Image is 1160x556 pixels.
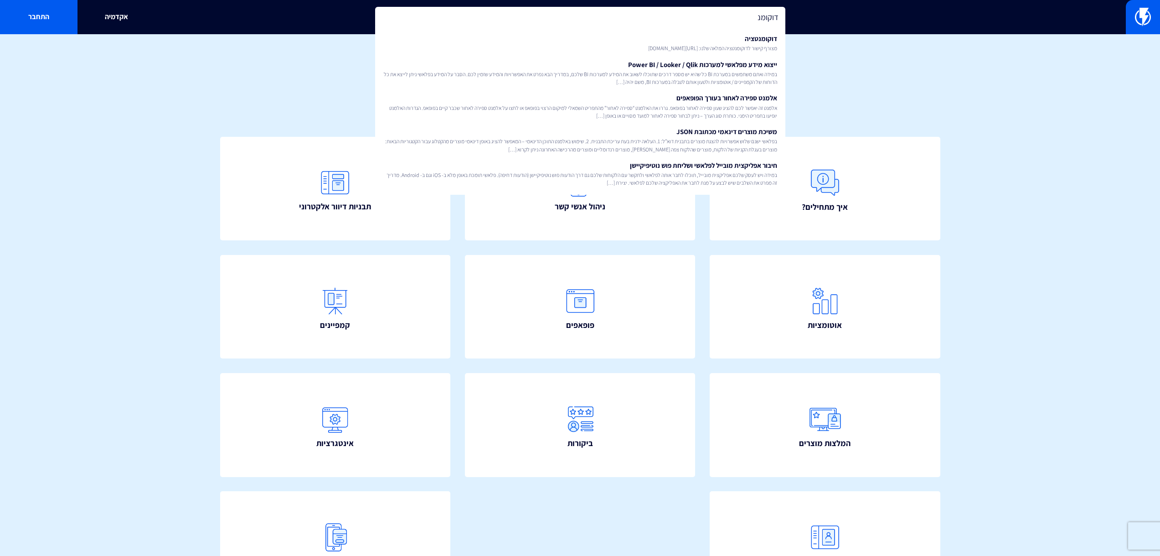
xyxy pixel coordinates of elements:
[375,7,785,28] input: חיפוש מהיר...
[316,437,354,449] span: אינטגרציות
[555,201,605,213] span: ניהול אנשי קשר
[380,89,781,123] a: אלמנט ספירה לאחור בעורך הפופאפיםאלמנט זה יאפשר לכם להציג שעון ספירה לאחור בפופאפ. גררו את האלמנט ...
[220,255,451,359] a: קמפיינים
[710,255,940,359] a: אוטומציות
[465,373,696,477] a: ביקורות
[380,123,781,157] a: משיכת מוצרים דינאמי מכתובת JSONבפלאשי ישנם שלוש אפשרויות להצגת מוצרים בתבנית דוא”ל: 1. העלאה ידני...
[220,137,451,241] a: תבניות דיוור אלקטרוני
[566,319,594,331] span: פופאפים
[299,201,371,213] span: תבניות דיוור אלקטרוני
[380,30,781,56] a: דוקומנטציהמצורף קישור לדוקומנטציה המלאה שלנו: [URL][DOMAIN_NAME]
[320,319,350,331] span: קמפיינים
[380,157,781,191] a: חיבור אפליקצית מובייל לפלאשי ושליחת פוש נוטיפיקיישןבמידה ויש לעסק שלכם אפליקצית מובייל, תוכלו לחב...
[383,104,777,120] span: אלמנט זה יאפשר לכם להציג שעון ספירה לאחור בפופאפ. גררו את האלמנט “ספירה לאחור” מהתפריט השמאלי למי...
[465,255,696,359] a: פופאפים
[220,373,451,477] a: אינטגרציות
[710,373,940,477] a: המלצות מוצרים
[710,137,940,241] a: איך מתחילים?
[380,56,781,90] a: ייצוא מידע מפלאשי למערכות Power BI / Looker / Qlikבמידה ואתם משתמשים במערכת BI כל שהיא יש מספר דר...
[799,437,851,449] span: המלצות מוצרים
[802,201,848,213] span: איך מתחילים?
[808,319,842,331] span: אוטומציות
[383,44,777,52] span: מצורף קישור לדוקומנטציה המלאה שלנו: [URL][DOMAIN_NAME]
[383,171,777,187] span: במידה ויש לעסק שלכם אפליקצית מובייל, תוכלו לחבר אותה לפלאשי ולתקשר עם הלקוחות שלכם גם דרך הודעות ...
[567,437,593,449] span: ביקורות
[383,70,777,86] span: במידה ואתם משתמשים במערכת BI כל שהיא יש מספר דרכים שתוכלו לשאוב את המידע למערכות BI שלכם, במדריך ...
[14,48,1146,66] h1: איך אפשר לעזור?
[383,137,777,153] span: בפלאשי ישנם שלוש אפשרויות להצגת מוצרים בתבנית דוא”ל: 1. העלאה ידנית בעת עריכת התבנית. 2. שימוש בא...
